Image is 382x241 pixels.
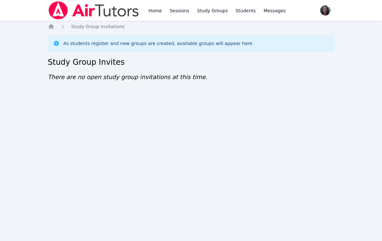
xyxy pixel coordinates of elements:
span: Messages [264,7,286,14]
span: Study Group Invitations [71,24,125,29]
div: As students register and new groups are created, available groups will appear here. [63,40,254,47]
a: Study Group Invitations [71,23,125,30]
h2: Study Group Invites [48,57,334,67]
nav: Breadcrumb [48,23,334,30]
span: There are no open study group invitations at this time. [48,74,208,80]
img: Air Tutors [48,1,140,19]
